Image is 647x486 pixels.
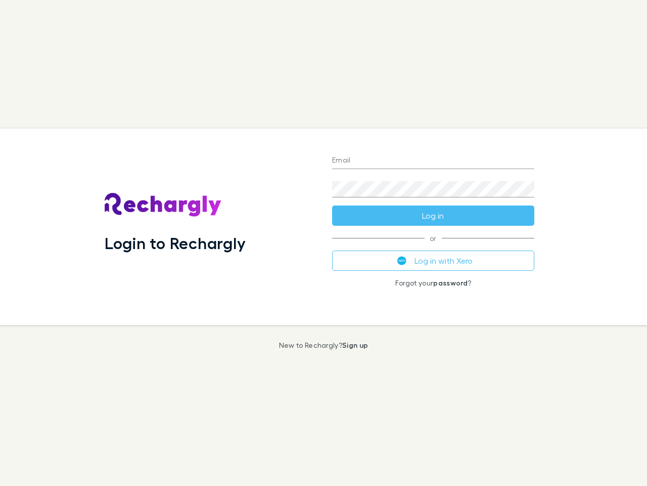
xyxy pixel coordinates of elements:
p: Forgot your ? [332,279,534,287]
h1: Login to Rechargly [105,233,246,253]
button: Log in with Xero [332,251,534,271]
button: Log in [332,206,534,226]
a: password [433,278,468,287]
p: New to Rechargly? [279,341,368,349]
img: Rechargly's Logo [105,193,222,217]
img: Xero's logo [397,256,406,265]
a: Sign up [342,341,368,349]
